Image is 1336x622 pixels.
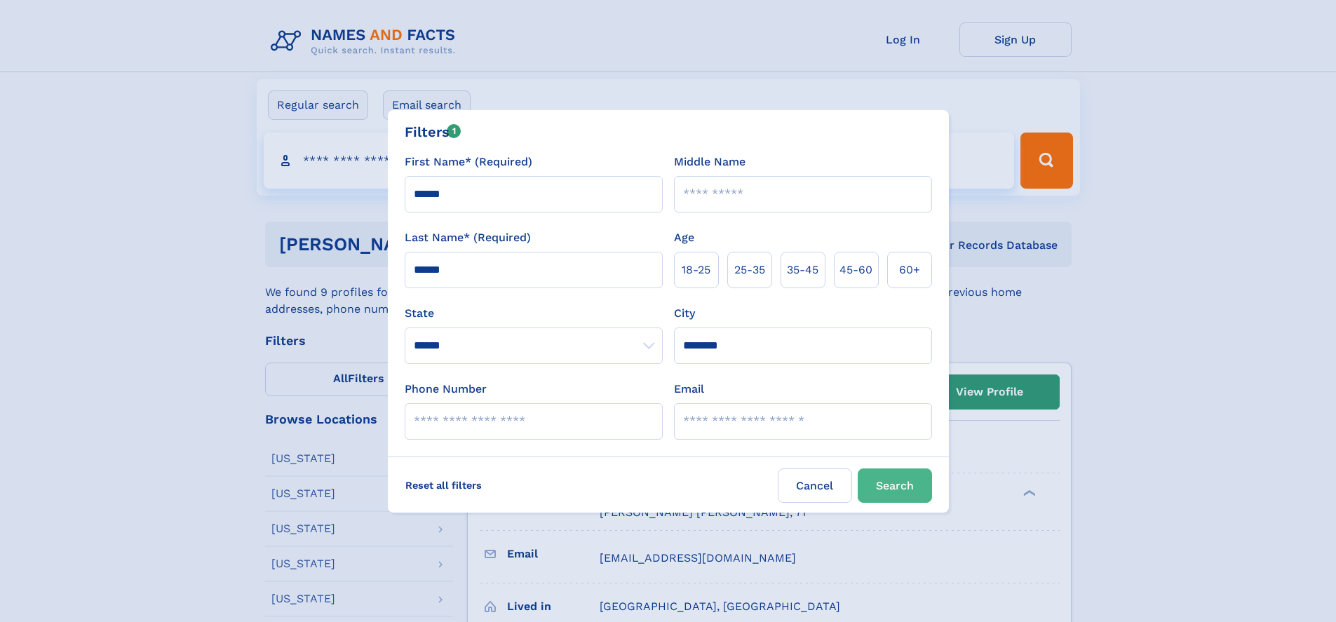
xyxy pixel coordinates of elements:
[734,262,765,278] span: 25‑35
[674,229,694,246] label: Age
[682,262,710,278] span: 18‑25
[674,305,695,322] label: City
[674,154,745,170] label: Middle Name
[778,468,852,503] label: Cancel
[405,121,461,142] div: Filters
[396,468,491,502] label: Reset all filters
[674,381,704,398] label: Email
[405,381,487,398] label: Phone Number
[405,229,531,246] label: Last Name* (Required)
[405,305,663,322] label: State
[787,262,818,278] span: 35‑45
[858,468,932,503] button: Search
[405,154,532,170] label: First Name* (Required)
[839,262,872,278] span: 45‑60
[899,262,920,278] span: 60+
